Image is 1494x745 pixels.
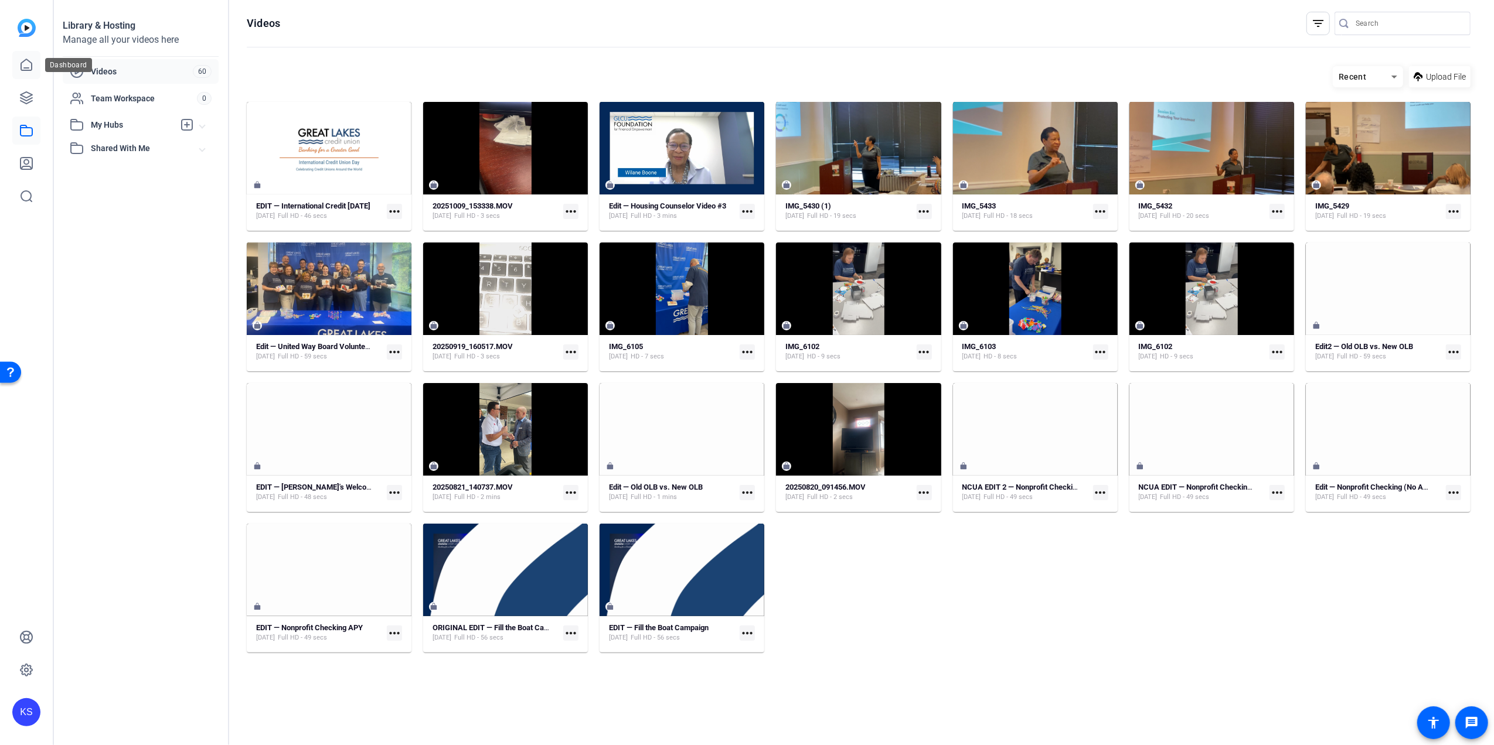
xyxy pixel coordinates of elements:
span: Videos [91,66,193,77]
mat-icon: more_horiz [1446,485,1461,500]
span: Full HD - 49 secs [1337,493,1386,502]
strong: IMG_6105 [609,342,643,351]
span: [DATE] [1139,211,1158,221]
mat-icon: more_horiz [387,204,402,219]
div: Manage all your videos here [63,33,219,47]
mat-icon: more_horiz [563,204,578,219]
span: [DATE] [433,633,451,643]
strong: Edit — United Way Board Volunteer Video [256,342,393,351]
span: [DATE] [433,493,451,502]
span: Full HD - 3 mins [631,211,677,221]
h1: Videos [247,16,280,30]
span: [DATE] [1315,211,1334,221]
strong: IMG_5432 [1139,201,1173,210]
a: IMG_5433[DATE]Full HD - 18 secs [962,201,1088,221]
a: Edit — Old OLB vs. New OLB[DATE]Full HD - 1 mins [609,483,735,502]
a: ORIGINAL EDIT — Fill the Boat Campaign[DATE]Full HD - 56 secs [433,623,559,643]
mat-icon: more_horiz [1446,204,1461,219]
span: 60 [193,65,212,78]
a: IMG_6102[DATE]HD - 9 secs [1139,342,1265,361]
strong: Edit — Nonprofit Checking (No APY) [1315,483,1435,491]
span: [DATE] [256,493,275,502]
span: [DATE] [609,211,628,221]
span: [DATE] [256,352,275,361]
a: IMG_6103[DATE]HD - 8 secs [962,342,1088,361]
a: Edit — United Way Board Volunteer Video[DATE]Full HD - 59 secs [256,342,382,361]
mat-icon: more_horiz [387,344,402,360]
strong: EDIT — International Credit [DATE] [256,201,370,210]
span: HD - 8 secs [984,352,1017,361]
span: Recent [1339,72,1367,81]
mat-icon: more_horiz [387,626,402,641]
a: Edit2 — Old OLB vs. New OLB[DATE]Full HD - 59 secs [1315,342,1441,361]
mat-icon: more_horiz [387,485,402,500]
span: 0 [197,92,212,105]
span: [DATE] [785,352,804,361]
span: [DATE] [1139,493,1158,502]
input: Search [1356,16,1461,30]
a: NCUA EDIT — Nonprofit Checking APY[DATE]Full HD - 49 secs [1139,483,1265,502]
span: Full HD - 2 mins [454,493,501,502]
a: NCUA EDIT 2 — Nonprofit Checking APY[DATE]Full HD - 49 secs [962,483,1088,502]
strong: EDIT — Fill the Boat Campaign [609,623,709,632]
button: Upload File [1409,66,1471,87]
a: EDIT — International Credit [DATE][DATE]Full HD - 46 secs [256,201,382,221]
span: Full HD - 19 secs [1337,211,1386,221]
span: [DATE] [1315,352,1334,361]
a: EDIT — Nonprofit Checking APY[DATE]Full HD - 49 secs [256,623,382,643]
mat-icon: more_horiz [740,626,755,641]
span: [DATE] [1315,493,1334,502]
span: [DATE] [256,633,275,643]
mat-icon: accessibility [1427,716,1441,730]
strong: IMG_5429 [1315,201,1349,210]
div: Library & Hosting [63,19,219,33]
span: [DATE] [1139,352,1158,361]
span: Full HD - 46 secs [278,211,327,221]
span: Full HD - 49 secs [984,493,1033,502]
mat-icon: more_horiz [917,485,932,500]
a: 20250821_140737.MOV[DATE]Full HD - 2 mins [433,483,559,502]
strong: ORIGINAL EDIT — Fill the Boat Campaign [433,623,569,632]
span: [DATE] [962,211,981,221]
span: Full HD - 56 secs [631,633,680,643]
a: 20250820_091456.MOV[DATE]Full HD - 2 secs [785,483,911,502]
mat-icon: more_horiz [563,344,578,360]
span: Full HD - 3 secs [454,352,500,361]
span: Upload File [1426,71,1466,83]
mat-expansion-panel-header: My Hubs [63,113,219,136]
mat-icon: more_horiz [1270,204,1285,219]
a: 20250919_160517.MOV[DATE]Full HD - 3 secs [433,342,559,361]
strong: Edit — Housing Counselor Video #3 [609,201,726,210]
span: Full HD - 48 secs [278,493,327,502]
a: Edit — Housing Counselor Video #3[DATE]Full HD - 3 mins [609,201,735,221]
a: IMG_5430 (1)[DATE]Full HD - 19 secs [785,201,911,221]
span: Full HD - 2 secs [807,493,853,502]
mat-icon: more_horiz [917,204,932,219]
span: Full HD - 1 mins [631,493,677,502]
mat-icon: more_horiz [1093,344,1108,360]
strong: NCUA EDIT — Nonprofit Checking APY [1139,483,1268,491]
strong: IMG_5433 [962,201,996,210]
span: Full HD - 59 secs [278,352,327,361]
strong: IMG_6102 [785,342,819,351]
strong: IMG_5430 (1) [785,201,831,210]
a: IMG_5432[DATE]Full HD - 20 secs [1139,201,1265,221]
a: IMG_5429[DATE]Full HD - 19 secs [1315,201,1441,221]
mat-icon: more_horiz [917,344,932,360]
mat-icon: more_horiz [563,485,578,500]
span: [DATE] [433,352,451,361]
span: [DATE] [962,352,981,361]
mat-icon: message [1465,716,1479,730]
strong: Edit2 — Old OLB vs. New OLB [1315,342,1413,351]
a: IMG_6102[DATE]HD - 9 secs [785,342,911,361]
a: EDIT — Fill the Boat Campaign[DATE]Full HD - 56 secs [609,623,735,643]
mat-icon: more_horiz [740,485,755,500]
mat-icon: more_horiz [740,204,755,219]
span: [DATE] [609,493,628,502]
img: blue-gradient.svg [18,19,36,37]
a: Edit — Nonprofit Checking (No APY)[DATE]Full HD - 49 secs [1315,483,1441,502]
div: KS [12,698,40,726]
span: Shared With Me [91,142,200,155]
mat-icon: filter_list [1311,16,1325,30]
strong: 20250820_091456.MOV [785,483,866,491]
